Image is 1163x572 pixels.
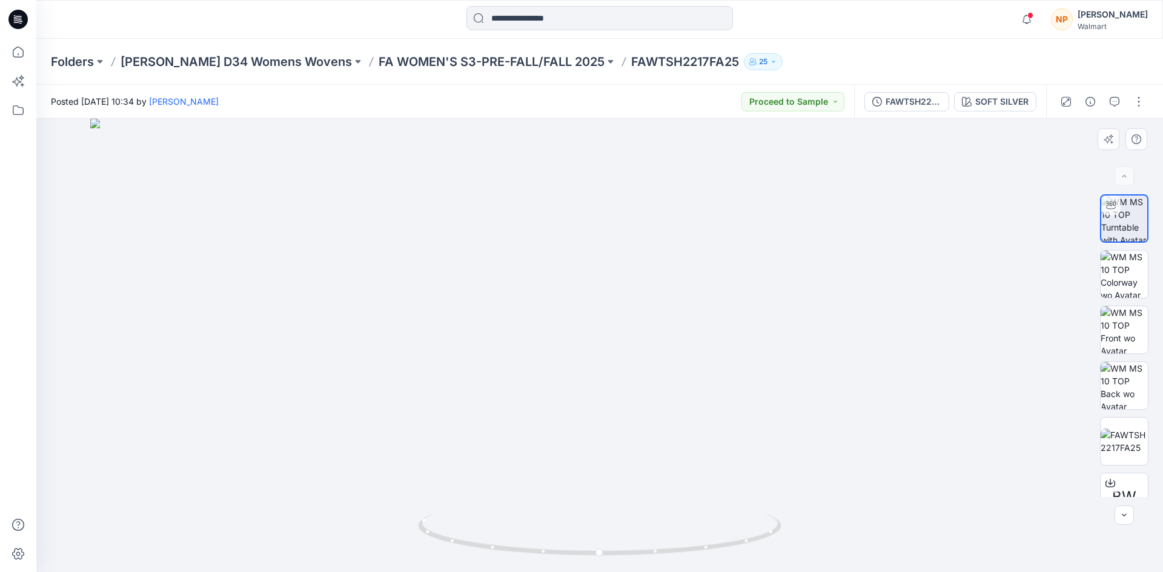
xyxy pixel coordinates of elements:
[1051,8,1073,30] div: NP
[631,53,739,70] p: FAWTSH2217FA25
[975,95,1029,108] div: SOFT SILVER
[1101,196,1147,242] img: WM MS 10 TOP Turntable with Avatar
[90,119,1110,572] img: eyJhbGciOiJIUzI1NiIsImtpZCI6IjAiLCJzbHQiOiJzZXMiLCJ0eXAiOiJKV1QifQ.eyJkYXRhIjp7InR5cGUiOiJzdG9yYW...
[1112,486,1136,508] span: BW
[744,53,783,70] button: 25
[1081,92,1100,111] button: Details
[1101,306,1148,353] img: WM MS 10 TOP Front wo Avatar
[1101,251,1148,298] img: WM MS 10 TOP Colorway wo Avatar
[1078,7,1148,22] div: [PERSON_NAME]
[379,53,605,70] a: FA WOMEN'S S3-PRE-FALL/FALL 2025
[954,92,1036,111] button: SOFT SILVER
[149,96,219,107] a: [PERSON_NAME]
[864,92,949,111] button: FAWTSH2217FA25 ([DATE])
[759,55,767,68] p: 25
[51,53,94,70] a: Folders
[1101,429,1148,454] img: FAWTSH2217FA25
[886,95,941,108] div: FAWTSH2217FA25 ([DATE])
[1078,22,1148,31] div: Walmart
[51,95,219,108] span: Posted [DATE] 10:34 by
[1101,362,1148,409] img: WM MS 10 TOP Back wo Avatar
[121,53,352,70] a: [PERSON_NAME] D34 Womens Wovens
